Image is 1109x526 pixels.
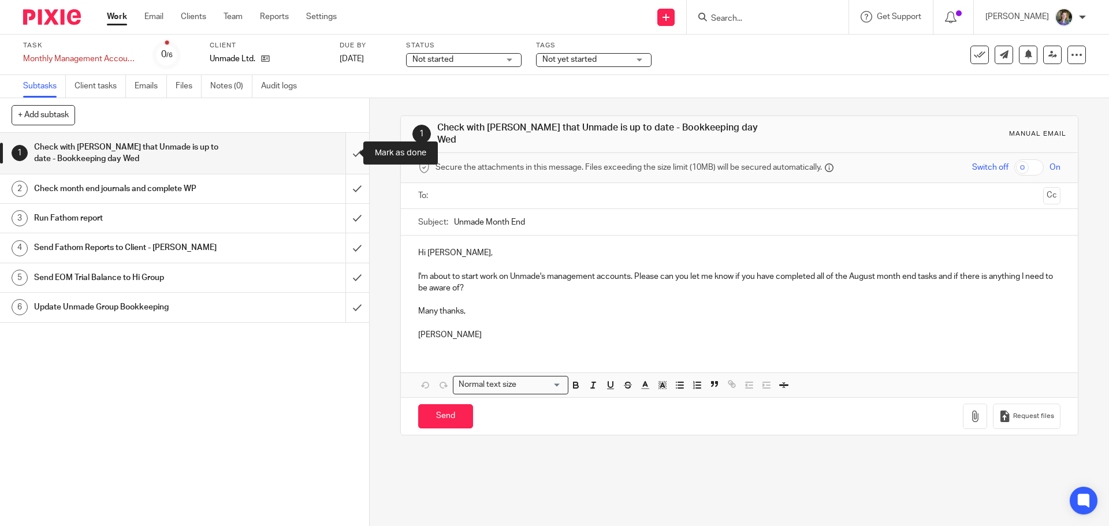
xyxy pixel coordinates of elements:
[75,75,126,98] a: Client tasks
[23,53,139,65] div: Monthly Management Accounts - Unmade
[12,240,28,256] div: 4
[12,105,75,125] button: + Add subtask
[1043,187,1060,204] button: Cc
[260,11,289,23] a: Reports
[12,210,28,226] div: 3
[436,162,822,173] span: Secure the attachments in this message. Files exceeding the size limit (10MB) will be secured aut...
[224,11,243,23] a: Team
[1009,129,1066,139] div: Manual email
[412,55,453,64] span: Not started
[166,52,173,58] small: /6
[23,41,139,50] label: Task
[12,145,28,161] div: 1
[34,139,234,168] h1: Check with [PERSON_NAME] that Unmade is up to date - Bookkeeping day Wed
[1050,162,1060,173] span: On
[12,181,28,197] div: 2
[210,53,255,65] p: Unmade Ltd.
[34,269,234,286] h1: Send EOM Trial Balance to Hi Group
[412,125,431,143] div: 1
[418,271,1060,294] p: I'm about to start work on Unmade's management accounts. Please can you let me know if you have c...
[23,75,66,98] a: Subtasks
[406,41,522,50] label: Status
[34,210,234,227] h1: Run Fathom report
[161,48,173,61] div: 0
[12,299,28,315] div: 6
[210,75,252,98] a: Notes (0)
[877,13,921,21] span: Get Support
[107,11,127,23] a: Work
[34,299,234,316] h1: Update Unmade Group Bookkeeping
[710,14,814,24] input: Search
[1013,412,1054,421] span: Request files
[34,239,234,256] h1: Send Fathom Reports to Client - [PERSON_NAME]
[34,180,234,197] h1: Check month end journals and complete WP
[456,379,519,391] span: Normal text size
[261,75,306,98] a: Audit logs
[418,404,473,429] input: Send
[1055,8,1073,27] img: 1530183611242%20(1).jpg
[176,75,202,98] a: Files
[972,162,1008,173] span: Switch off
[144,11,163,23] a: Email
[542,55,597,64] span: Not yet started
[340,55,364,63] span: [DATE]
[23,9,81,25] img: Pixie
[418,329,1060,341] p: [PERSON_NAME]
[210,41,325,50] label: Client
[536,41,652,50] label: Tags
[306,11,337,23] a: Settings
[181,11,206,23] a: Clients
[418,217,448,228] label: Subject:
[340,41,392,50] label: Due by
[135,75,167,98] a: Emails
[453,376,568,394] div: Search for option
[985,11,1049,23] p: [PERSON_NAME]
[437,122,764,147] h1: Check with [PERSON_NAME] that Unmade is up to date - Bookkeeping day Wed
[418,247,1060,259] p: Hi [PERSON_NAME],
[993,404,1060,430] button: Request files
[418,305,1060,317] p: Many thanks,
[12,270,28,286] div: 5
[418,190,431,202] label: To:
[520,379,561,391] input: Search for option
